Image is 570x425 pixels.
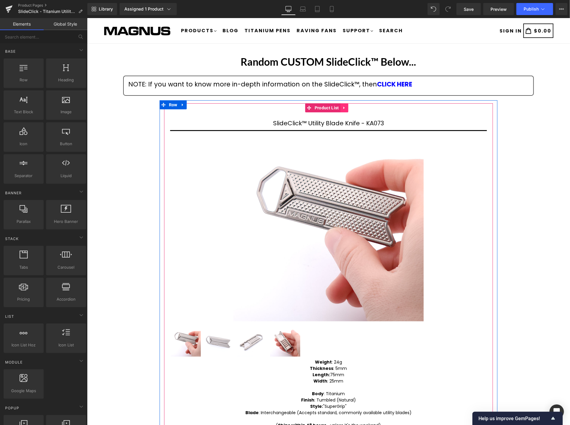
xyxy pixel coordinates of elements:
span: Save [464,6,474,12]
a: $0.00 [436,5,466,20]
a: Global Style [44,18,87,30]
span: Preview [491,6,507,12]
button: Redo [442,3,454,15]
div: : Interchangeable (Accepts standard, commonly available utility blades) ( - unless it's the weekend) [158,392,325,411]
div: NOTE: If you want to know more in-depth information on the SlideClick™, then [41,61,441,71]
span: Icon [5,141,42,147]
span: Button [48,141,84,147]
img: SlideClick™ Utility Blade Knife - KA073 [117,308,147,339]
span: Row [5,77,42,83]
strong: Ships within 48 hours [191,404,239,410]
a: SlideClick™ Utility Blade Knife - KA073 [84,308,116,340]
button: More [556,3,568,15]
span: Help us improve GemPages! [478,416,550,421]
span: Banner [5,190,22,196]
div: : Titanium [158,373,325,379]
a: Product Pages [18,3,87,8]
span: Parallax [5,218,42,225]
span: Publish [524,7,539,11]
button: Undo [428,3,440,15]
span: Stack [5,236,19,242]
span: Pricing [5,296,42,302]
strong: Width [226,360,240,366]
img: SlideClick™ Utility Blade Knife - KA073 [150,308,180,339]
strong: Thickness [223,347,246,353]
a: SlideClick™ Utility Blade Knife - KA073 [150,308,182,340]
img: SlideClick™ Utility Blade Knife - KA073 [146,113,337,303]
span: Tabs [5,264,42,270]
a: Tablet [310,3,325,15]
a: Expand / Collapse [92,82,100,91]
span: Text Block [5,109,42,115]
img: SlideClick™ Utility Blade Knife - KA073 [183,308,213,339]
span: Carousel [48,264,84,270]
img: Magnus Store [17,7,84,19]
div: : Tumbled (Natural) [158,379,325,385]
strong: Weight [228,341,245,347]
span: Base [5,48,16,54]
strong: Style: [223,385,236,391]
span: $0.00 [447,9,464,16]
span: Icon List Hoz [5,342,42,348]
span: SlideClick - Titanium Utility Blade Knife Drop [18,9,76,14]
a: Expand / Collapse [254,85,261,94]
a: SlideClick™ Utility Blade Knife - KA073 [117,308,149,340]
strong: Finish [214,379,227,385]
span: Image [48,109,84,115]
span: Row [80,82,92,91]
a: New Library [87,3,117,15]
a: Desktop [281,3,296,15]
a: SlideClick™ Utility Blade Knife - KA073 [183,308,215,340]
span: Heading [48,77,84,83]
div: : 24g : 5mm 75mm : 25mm [158,341,325,373]
div: Assigned 1 Product [124,6,172,12]
span: Hero Banner [48,218,84,225]
button: Show survey - Help us improve GemPages! [478,415,557,422]
span: Liquid [48,173,84,179]
button: Publish [516,3,553,15]
strong: Length: [226,354,243,360]
span: SIGN IN [413,9,435,16]
span: Product List [226,85,254,94]
img: SlideClick™ Utility Blade Knife - KA073 [84,308,114,339]
div: Open Intercom Messenger [550,405,564,419]
a: SlideClick™ Utility Blade Knife - KA073 [186,102,297,109]
a: Mobile [325,3,339,15]
strong: Body [225,373,237,379]
span: Icon List [48,342,84,348]
strong: Blade [158,392,172,398]
span: Separator [5,173,42,179]
span: Module [5,359,23,365]
a: Laptop [296,3,310,15]
a: Preview [483,3,514,15]
span: Popup [5,405,20,411]
span: List [5,314,15,319]
span: Library [99,6,113,12]
div: "SuperGrip" [158,385,325,392]
span: Google Maps [5,388,42,394]
strong: Random CUSTOM SlideClick™ Below... [154,37,329,50]
a: CLICK HERE [290,62,325,70]
span: Accordion [48,296,84,302]
a: SIGN IN [413,9,435,17]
